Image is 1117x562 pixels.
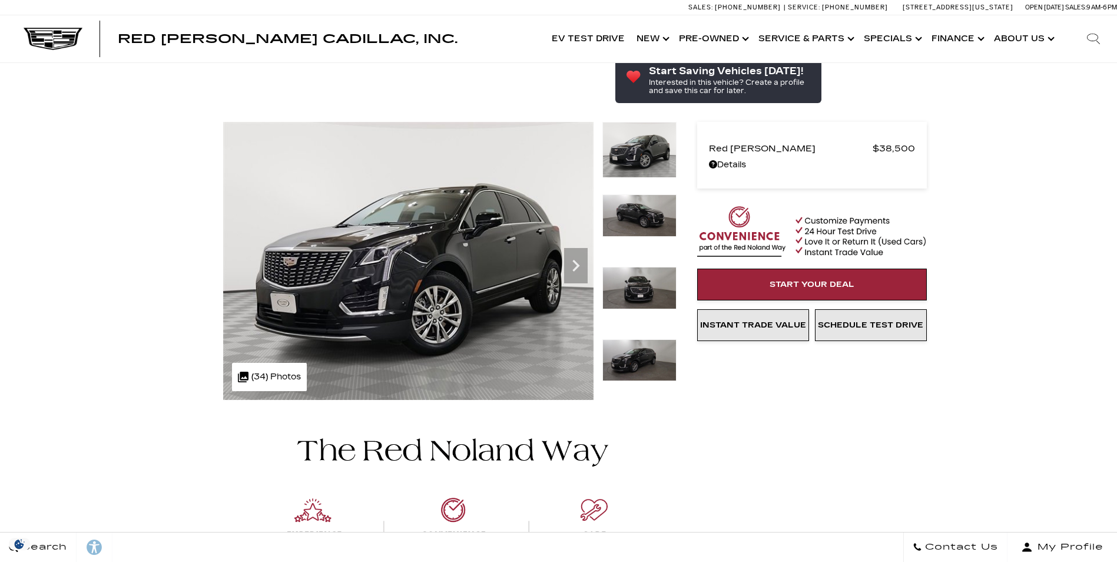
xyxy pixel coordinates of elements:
[818,320,923,330] span: Schedule Test Drive
[688,4,784,11] a: Sales: [PHONE_NUMBER]
[546,15,631,62] a: EV Test Drive
[602,267,677,309] img: Certified Used 2022 Stellar Black Metallic Cadillac Premium Luxury image 3
[903,4,1013,11] a: [STREET_ADDRESS][US_STATE]
[232,363,307,391] div: (34) Photos
[688,4,713,11] span: Sales:
[926,15,988,62] a: Finance
[602,122,677,178] img: Certified Used 2022 Stellar Black Metallic Cadillac Premium Luxury image 1
[631,15,673,62] a: New
[118,33,458,45] a: Red [PERSON_NAME] Cadillac, Inc.
[6,538,33,550] section: Click to Open Cookie Consent Modal
[753,15,858,62] a: Service & Parts
[564,248,588,283] div: Next
[709,140,915,157] a: Red [PERSON_NAME] $38,500
[770,280,854,289] span: Start Your Deal
[697,309,809,341] a: Instant Trade Value
[6,538,33,550] img: Opt-Out Icon
[822,4,888,11] span: [PHONE_NUMBER]
[700,320,806,330] span: Instant Trade Value
[602,194,677,237] img: Certified Used 2022 Stellar Black Metallic Cadillac Premium Luxury image 2
[709,140,873,157] span: Red [PERSON_NAME]
[697,269,927,300] a: Start Your Deal
[1025,4,1064,11] span: Open [DATE]
[673,15,753,62] a: Pre-Owned
[223,122,594,400] img: Certified Used 2022 Stellar Black Metallic Cadillac Premium Luxury image 1
[1065,4,1086,11] span: Sales:
[1007,533,1117,562] button: Open user profile menu
[784,4,891,11] a: Service: [PHONE_NUMBER]
[815,309,927,341] a: Schedule Test Drive
[118,32,458,46] span: Red [PERSON_NAME] Cadillac, Inc.
[715,4,781,11] span: [PHONE_NUMBER]
[24,28,82,50] img: Cadillac Dark Logo with Cadillac White Text
[873,140,915,157] span: $38,500
[602,339,677,382] img: Certified Used 2022 Stellar Black Metallic Cadillac Premium Luxury image 4
[903,533,1007,562] a: Contact Us
[1033,539,1103,556] span: My Profile
[709,157,915,173] a: Details
[1086,4,1117,11] span: 9 AM-6 PM
[18,539,67,556] span: Search
[788,4,820,11] span: Service:
[858,15,926,62] a: Specials
[988,15,1058,62] a: About Us
[922,539,998,556] span: Contact Us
